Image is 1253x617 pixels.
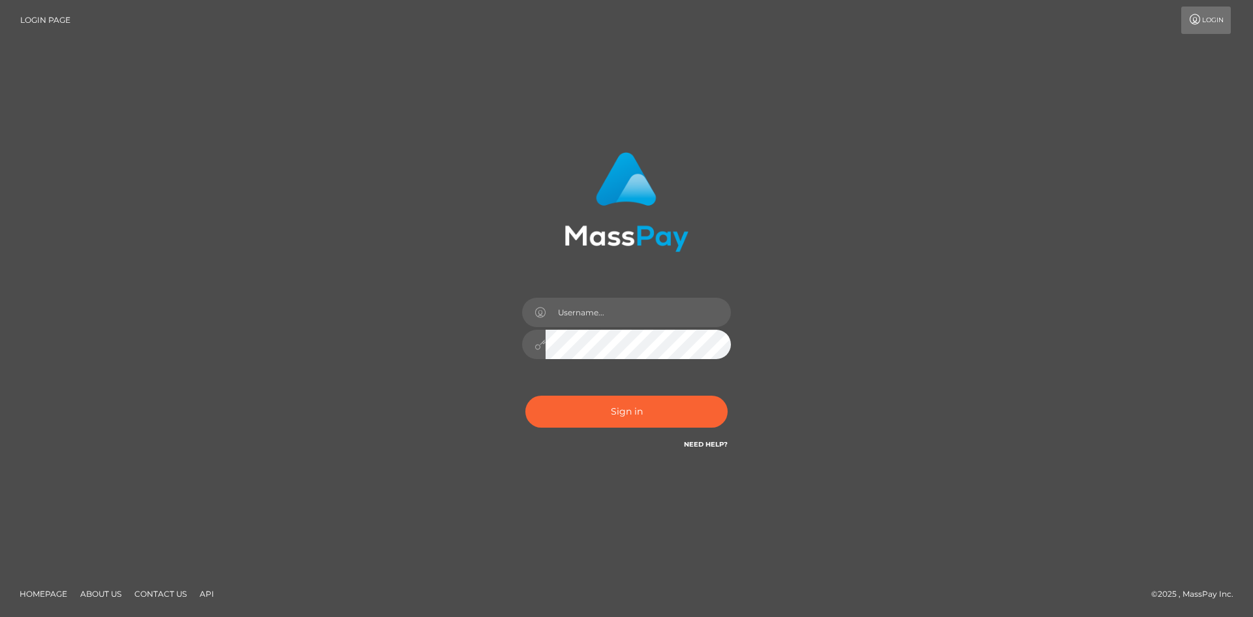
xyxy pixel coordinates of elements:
div: © 2025 , MassPay Inc. [1151,587,1243,601]
input: Username... [546,298,731,327]
a: Contact Us [129,584,192,604]
a: Need Help? [684,440,728,449]
a: Login [1181,7,1231,34]
a: About Us [75,584,127,604]
a: API [194,584,219,604]
img: MassPay Login [565,152,688,252]
a: Homepage [14,584,72,604]
button: Sign in [525,396,728,428]
a: Login Page [20,7,70,34]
